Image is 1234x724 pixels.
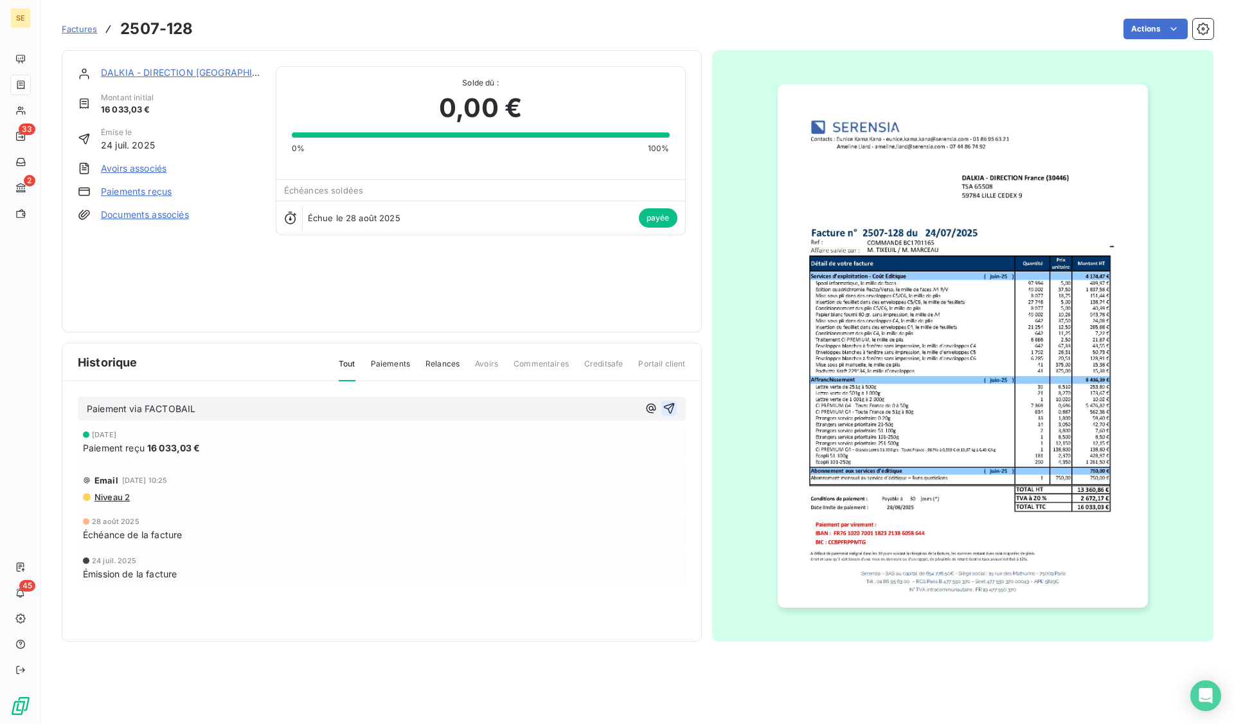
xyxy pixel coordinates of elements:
[339,358,355,381] span: Tout
[87,403,195,414] span: Paiement via FACTOBAIL
[439,89,522,127] span: 0,00 €
[62,24,97,34] span: Factures
[101,67,328,78] a: DALKIA - DIRECTION [GEOGRAPHIC_DATA] (30446)
[292,143,305,154] span: 0%
[101,208,189,221] a: Documents associés
[83,528,182,541] span: Échéance de la facture
[292,77,670,89] span: Solde dû :
[639,208,677,228] span: payée
[475,358,498,380] span: Avoirs
[308,213,400,223] span: Échue le 28 août 2025
[1123,19,1188,39] button: Actions
[92,557,136,565] span: 24 juil. 2025
[101,92,154,104] span: Montant initial
[778,84,1148,608] img: invoice_thumbnail
[92,431,116,439] span: [DATE]
[648,143,670,154] span: 100%
[19,123,35,135] span: 33
[638,358,685,380] span: Portail client
[101,185,172,198] a: Paiements reçus
[425,358,460,380] span: Relances
[584,358,623,380] span: Creditsafe
[93,492,130,502] span: Niveau 2
[101,104,154,116] span: 16 033,03 €
[94,475,118,485] span: Email
[10,8,31,28] div: SE
[101,138,155,152] span: 24 juil. 2025
[101,127,155,138] span: Émise le
[120,17,193,41] h3: 2507-128
[10,696,31,716] img: Logo LeanPay
[92,518,139,525] span: 28 août 2025
[83,567,177,581] span: Émission de la facture
[24,175,35,186] span: 2
[1190,680,1221,711] div: Open Intercom Messenger
[101,162,166,175] a: Avoirs associés
[371,358,410,380] span: Paiements
[284,185,364,195] span: Échéances soldées
[83,441,145,455] span: Paiement reçu
[122,476,168,484] span: [DATE] 10:25
[19,580,35,592] span: 45
[62,23,97,35] a: Factures
[514,358,569,380] span: Commentaires
[147,441,201,455] span: 16 033,03 €
[78,354,138,371] span: Historique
